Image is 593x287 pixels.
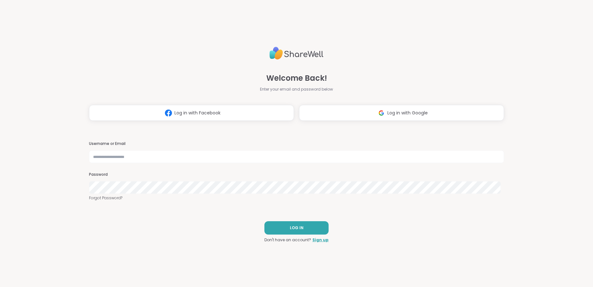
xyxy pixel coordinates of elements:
button: Log in with Google [299,105,504,121]
button: LOG IN [264,221,329,235]
a: Sign up [312,237,329,243]
span: Log in with Google [387,110,428,116]
span: Log in with Facebook [174,110,221,116]
img: ShareWell Logo [269,44,324,62]
span: LOG IN [290,225,303,231]
h3: Password [89,172,504,177]
img: ShareWell Logomark [162,107,174,119]
h3: Username or Email [89,141,504,147]
a: Forgot Password? [89,195,504,201]
img: ShareWell Logomark [375,107,387,119]
span: Enter your email and password below [260,86,333,92]
span: Welcome Back! [266,72,327,84]
span: Don't have an account? [264,237,311,243]
button: Log in with Facebook [89,105,294,121]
